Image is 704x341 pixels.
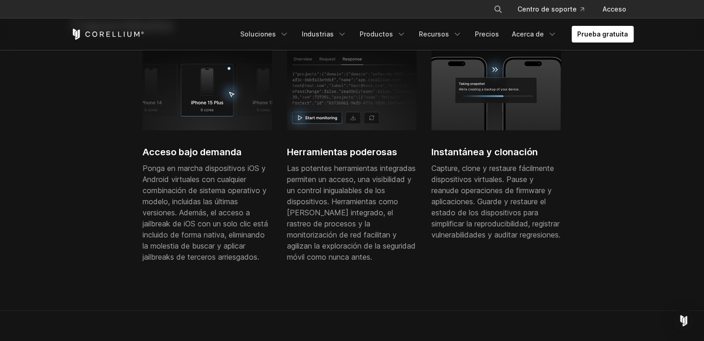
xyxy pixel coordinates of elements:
[287,164,416,262] font: Las potentes herramientas integradas permiten un acceso, una visibilidad y un control inigualable...
[490,1,506,18] button: Buscar
[577,30,628,38] font: Prueba gratuita
[431,146,538,158] font: Instantánea y clonación
[603,5,626,13] font: Acceso
[287,146,397,158] font: Herramientas poderosas
[235,26,634,43] div: Menú de navegación
[143,50,272,130] img: iPhone 17 Plus; 6 núcleos
[143,164,268,262] font: Ponga en marcha dispositivos iOS y Android virtuales con cualquier combinación de sistema operati...
[431,164,561,239] font: Capture, clone y restaure fácilmente dispositivos virtuales. Pause y reanude operaciones de firmw...
[240,30,276,38] font: Soluciones
[419,30,449,38] font: Recursos
[475,30,499,38] font: Precios
[71,29,144,40] a: Inicio de Corellium
[673,310,695,332] div: Abrir Intercom Messenger
[431,50,561,130] img: Proceso de tomar una instantánea y crear una copia de seguridad del dispositivo virtual iPhone.
[302,30,334,38] font: Industrias
[482,1,634,18] div: Menú de navegación
[143,146,242,158] font: Acceso bajo demanda
[360,30,393,38] font: Productos
[512,30,544,38] font: Acerca de
[517,5,577,13] font: Centro de soporte
[287,50,417,130] img: Herramientas potentes que permiten un acceso, una visibilidad y un control de dispositivos inigua...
